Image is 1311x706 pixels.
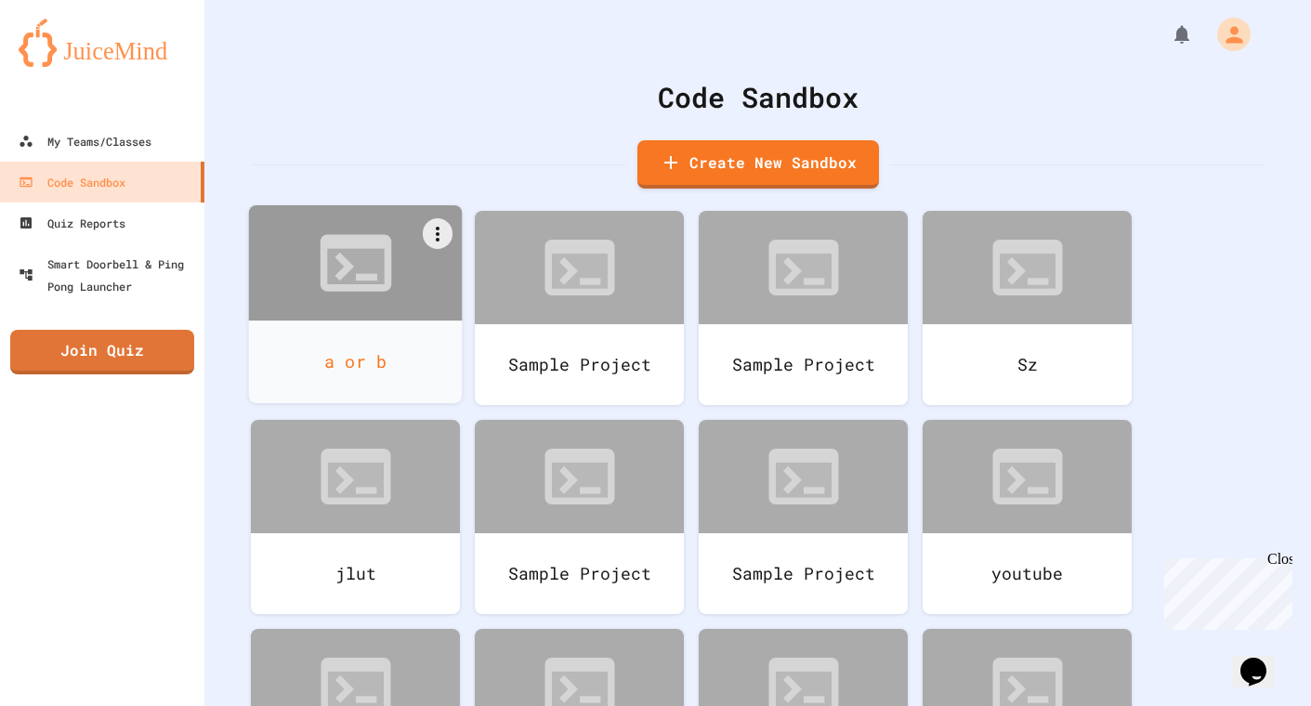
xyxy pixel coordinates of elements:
div: Sz [923,324,1132,405]
div: Code Sandbox [19,171,125,193]
div: a or b [249,320,463,403]
div: Sample Project [699,533,908,614]
div: jlut [251,533,460,614]
a: jlut [251,420,460,614]
a: Sample Project [699,420,908,614]
a: youtube [923,420,1132,614]
a: Create New Sandbox [637,140,879,189]
div: My Teams/Classes [19,130,151,152]
div: My Account [1198,13,1255,56]
a: Sample Project [699,211,908,405]
a: Sample Project [475,420,684,614]
a: Sz [923,211,1132,405]
div: Chat with us now!Close [7,7,128,118]
iframe: chat widget [1233,632,1292,687]
div: Quiz Reports [19,212,125,234]
div: Sample Project [699,324,908,405]
a: Join Quiz [10,330,194,374]
a: a or b [249,205,463,403]
div: Smart Doorbell & Ping Pong Launcher [19,253,197,297]
div: My Notifications [1136,19,1198,50]
iframe: chat widget [1157,551,1292,630]
div: Code Sandbox [251,76,1265,118]
img: logo-orange.svg [19,19,186,67]
div: Sample Project [475,324,684,405]
div: youtube [923,533,1132,614]
a: Sample Project [475,211,684,405]
div: Sample Project [475,533,684,614]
